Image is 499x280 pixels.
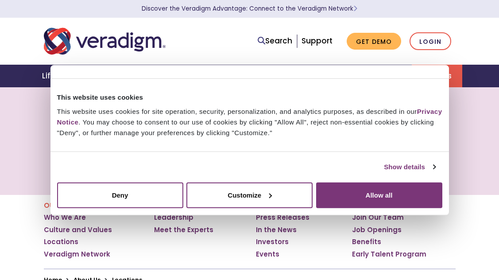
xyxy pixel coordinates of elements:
a: Benefits [352,237,381,246]
button: Allow all [316,182,442,208]
a: Early Talent Program [352,250,426,259]
button: Customize [186,182,313,208]
a: Life Sciences [37,65,100,87]
a: Veradigm Network [44,250,110,259]
div: This website uses cookies for site operation, security, personalization, and analytics purposes, ... [57,106,442,138]
button: Deny [57,182,183,208]
a: Show details [384,162,435,172]
a: Privacy Notice [57,107,442,125]
img: Veradigm logo [44,27,166,56]
a: Discover the Veradigm Advantage: Connect to the Veradigm NetworkLearn More [142,4,357,13]
a: Events [256,250,279,259]
a: Investors [256,237,289,246]
div: This website uses cookies [57,92,442,103]
a: Leadership [154,213,193,222]
a: Who We Are [44,213,86,222]
a: Login [410,32,451,51]
a: In the News [256,226,297,234]
a: Culture and Values [44,226,112,234]
a: Join Our Team [352,213,404,222]
a: Job Openings [352,226,402,234]
a: Get Demo [347,33,401,50]
span: Learn More [353,4,357,13]
a: Search [258,35,292,47]
a: Support [302,35,333,46]
a: Meet the Experts [154,226,213,234]
a: Press Releases [256,213,309,222]
a: Locations [44,237,78,246]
